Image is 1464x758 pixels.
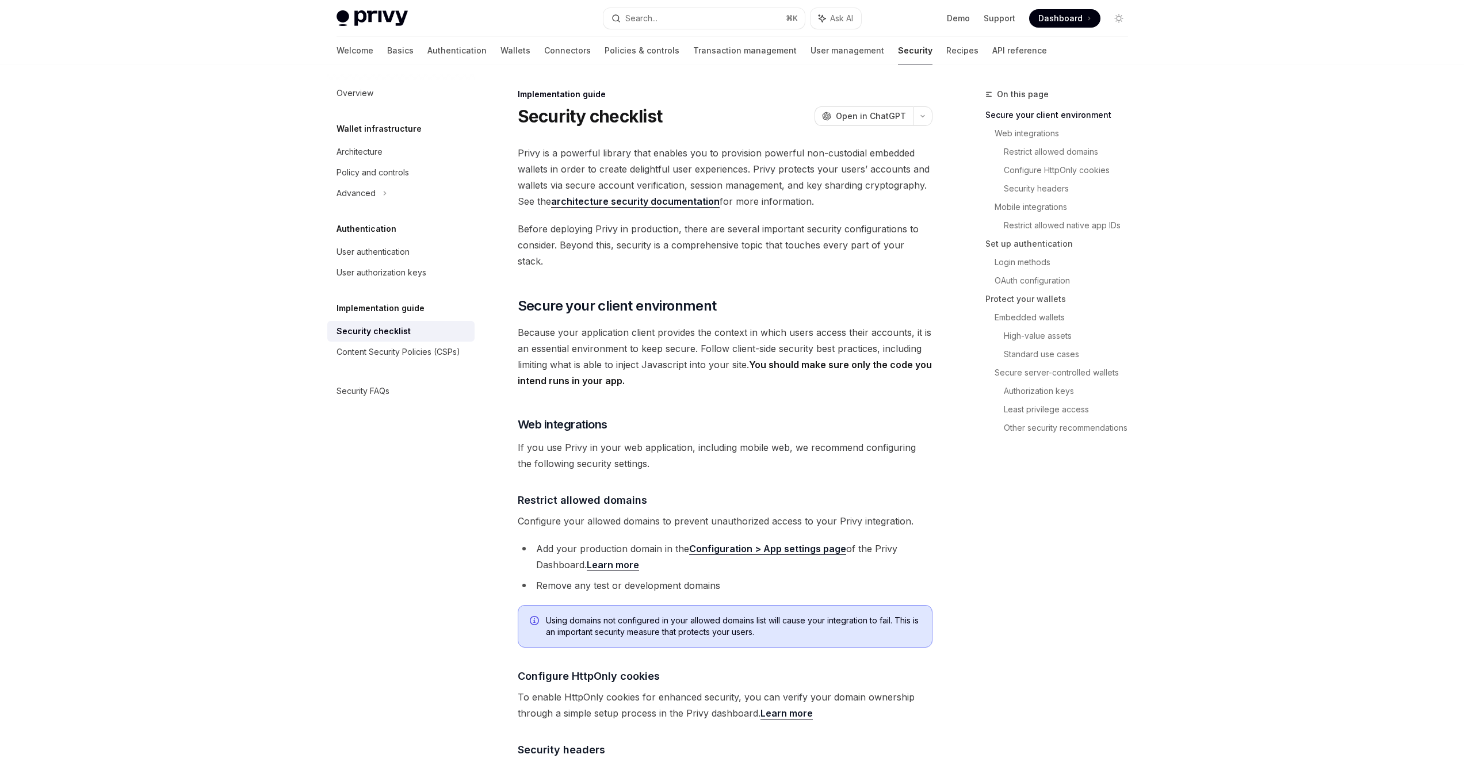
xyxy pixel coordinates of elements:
[530,616,541,627] svg: Info
[518,89,932,100] div: Implementation guide
[815,106,913,126] button: Open in ChatGPT
[997,87,1049,101] span: On this page
[1004,345,1137,363] a: Standard use cases
[327,141,475,162] a: Architecture
[518,742,605,757] span: Security headers
[518,221,932,269] span: Before deploying Privy in production, there are several important security configurations to cons...
[337,266,426,280] div: User authorization keys
[337,86,373,100] div: Overview
[985,235,1137,253] a: Set up authentication
[337,145,383,159] div: Architecture
[786,14,798,23] span: ⌘ K
[760,707,813,719] a: Learn more
[992,37,1047,64] a: API reference
[693,37,797,64] a: Transaction management
[946,37,978,64] a: Recipes
[947,13,970,24] a: Demo
[995,124,1137,143] a: Web integrations
[387,37,414,64] a: Basics
[337,166,409,179] div: Policy and controls
[1004,382,1137,400] a: Authorization keys
[337,324,411,338] div: Security checklist
[995,363,1137,382] a: Secure server-controlled wallets
[587,559,639,571] a: Learn more
[1038,13,1083,24] span: Dashboard
[337,301,425,315] h5: Implementation guide
[518,324,932,389] span: Because your application client provides the context in which users access their accounts, it is ...
[327,83,475,104] a: Overview
[836,110,906,122] span: Open in ChatGPT
[518,577,932,594] li: Remove any test or development domains
[1004,400,1137,419] a: Least privilege access
[337,345,460,359] div: Content Security Policies (CSPs)
[518,689,932,721] span: To enable HttpOnly cookies for enhanced security, you can verify your domain ownership through a ...
[830,13,853,24] span: Ask AI
[1004,143,1137,161] a: Restrict allowed domains
[518,297,717,315] span: Secure your client environment
[625,12,658,25] div: Search...
[985,106,1137,124] a: Secure your client environment
[518,513,932,529] span: Configure your allowed domains to prevent unauthorized access to your Privy integration.
[689,543,846,555] a: Configuration > App settings page
[984,13,1015,24] a: Support
[518,416,607,432] span: Web integrations
[603,8,805,29] button: Search...⌘K
[327,242,475,262] a: User authentication
[546,615,920,638] span: Using domains not configured in your allowed domains list will cause your integration to fail. Th...
[337,222,396,236] h5: Authentication
[1004,327,1137,345] a: High-value assets
[337,245,410,259] div: User authentication
[1004,216,1137,235] a: Restrict allowed native app IDs
[1004,179,1137,198] a: Security headers
[337,10,408,26] img: light logo
[518,439,932,472] span: If you use Privy in your web application, including mobile web, we recommend configuring the foll...
[327,381,475,401] a: Security FAQs
[427,37,487,64] a: Authentication
[544,37,591,64] a: Connectors
[337,37,373,64] a: Welcome
[518,541,932,573] li: Add your production domain in the of the Privy Dashboard.
[985,290,1137,308] a: Protect your wallets
[337,384,389,398] div: Security FAQs
[337,122,422,136] h5: Wallet infrastructure
[1029,9,1100,28] a: Dashboard
[327,342,475,362] a: Content Security Policies (CSPs)
[605,37,679,64] a: Policies & controls
[518,145,932,209] span: Privy is a powerful library that enables you to provision powerful non-custodial embedded wallets...
[327,162,475,183] a: Policy and controls
[898,37,932,64] a: Security
[1004,419,1137,437] a: Other security recommendations
[995,308,1137,327] a: Embedded wallets
[551,196,720,208] a: architecture security documentation
[518,106,663,127] h1: Security checklist
[327,262,475,283] a: User authorization keys
[1004,161,1137,179] a: Configure HttpOnly cookies
[500,37,530,64] a: Wallets
[327,321,475,342] a: Security checklist
[995,271,1137,290] a: OAuth configuration
[518,492,647,508] span: Restrict allowed domains
[995,253,1137,271] a: Login methods
[811,37,884,64] a: User management
[518,668,660,684] span: Configure HttpOnly cookies
[995,198,1137,216] a: Mobile integrations
[1110,9,1128,28] button: Toggle dark mode
[811,8,861,29] button: Ask AI
[337,186,376,200] div: Advanced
